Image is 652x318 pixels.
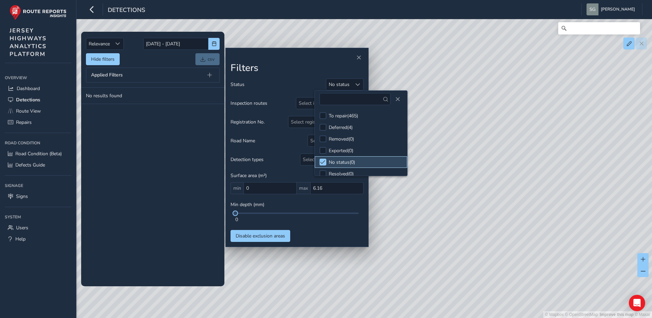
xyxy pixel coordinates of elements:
[5,222,71,233] a: Users
[5,73,71,83] div: Overview
[231,119,265,125] span: Registration No.
[231,156,264,163] span: Detection types
[629,295,645,311] div: Open Intercom Messenger
[231,201,264,208] span: Min depth (mm)
[16,97,40,103] span: Detections
[15,150,62,157] span: Road Condition (Beta)
[235,216,359,223] div: 0
[15,236,26,242] span: Help
[5,191,71,202] a: Signs
[231,230,290,242] button: Disable exclusion areas
[601,3,635,15] span: [PERSON_NAME]
[5,138,71,148] div: Road Condition
[231,172,267,179] span: Surface area (m²)
[329,124,353,131] div: Deferred ( 4 )
[231,62,364,74] h2: Filters
[16,119,32,126] span: Repairs
[288,116,352,128] div: Select registration numbers
[297,182,310,194] span: max
[15,162,45,168] span: Defects Guide
[558,22,640,34] input: Search
[5,105,71,117] a: Route View
[86,38,112,49] span: Relevance
[5,233,71,245] a: Help
[354,53,364,62] button: Close
[310,182,364,194] input: 0
[5,212,71,222] div: System
[329,171,354,177] div: Resolved ( 0 )
[231,100,267,106] span: Inspection routes
[587,3,598,15] img: diamond-layout
[16,193,28,200] span: Signs
[5,148,71,159] a: Road Condition (Beta)
[300,154,352,165] div: Select detection types
[91,73,123,77] span: Applied Filters
[86,53,120,65] button: Hide filters
[308,135,352,146] div: Select road names
[16,108,41,114] span: Route View
[231,182,243,194] span: min
[296,98,352,109] div: Select inspection routes
[393,95,402,104] button: Close
[195,53,220,65] a: csv
[231,81,244,88] span: Status
[329,113,358,119] div: To repair ( 465 )
[5,94,71,105] a: Detections
[5,83,71,94] a: Dashboard
[5,159,71,171] a: Defects Guide
[5,117,71,128] a: Repairs
[108,6,145,15] span: Detections
[10,5,66,20] img: rr logo
[243,182,297,194] input: 0
[329,147,353,154] div: Exported ( 0 )
[17,85,40,92] span: Dashboard
[112,38,123,49] div: Sort by Date
[329,136,354,142] div: Removed ( 0 )
[16,225,28,231] span: Users
[5,180,71,191] div: Signage
[231,138,255,144] span: Road Name
[329,81,350,88] div: No status
[81,88,224,104] td: No results found
[329,159,355,165] div: No status ( 0 )
[10,27,47,58] span: JERSEY HIGHWAYS ANALYTICS PLATFORM
[587,3,637,15] button: [PERSON_NAME]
